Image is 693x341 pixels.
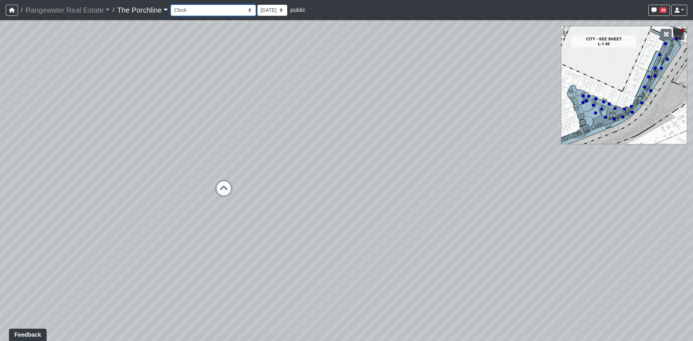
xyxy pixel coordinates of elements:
span: / [110,3,117,17]
a: The Porchline [117,3,168,17]
span: public [290,7,305,13]
a: Rangewater Real Estate [25,3,110,17]
span: 49 [659,7,667,13]
iframe: Ybug feedback widget [5,327,48,341]
button: 49 [648,5,670,16]
span: / [18,3,25,17]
